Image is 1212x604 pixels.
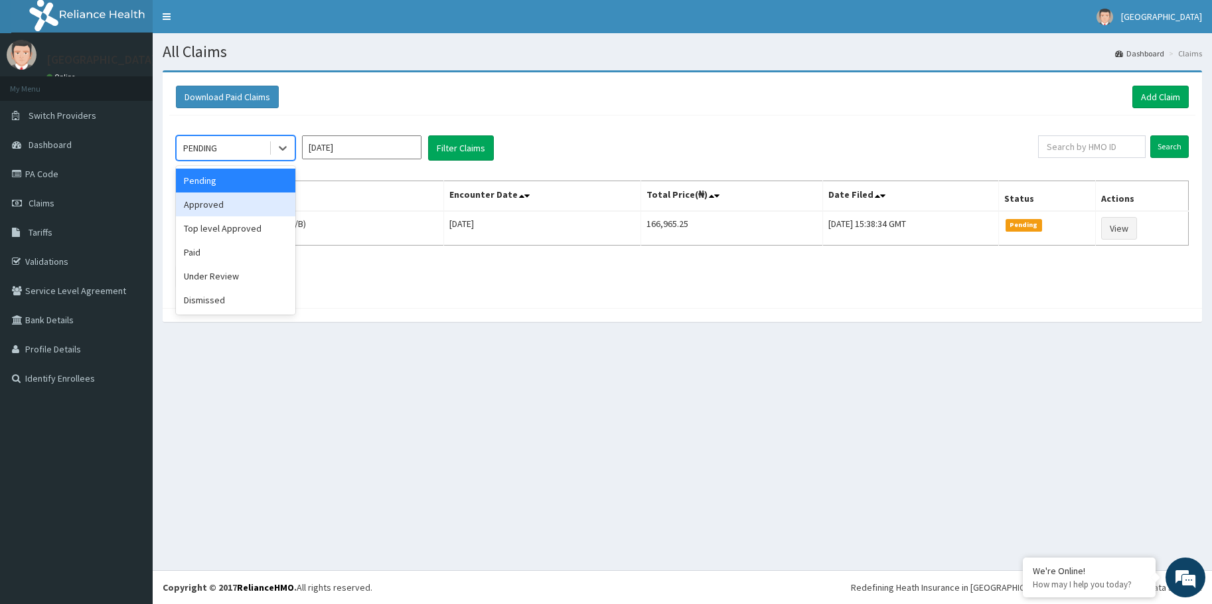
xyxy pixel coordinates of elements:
[176,240,295,264] div: Paid
[1166,48,1202,59] li: Claims
[1095,181,1188,212] th: Actions
[153,570,1212,604] footer: All rights reserved.
[177,211,444,246] td: [PERSON_NAME] (MPS/10007/B)
[29,110,96,121] span: Switch Providers
[1097,9,1113,25] img: User Image
[176,192,295,216] div: Approved
[1033,565,1146,577] div: We're Online!
[641,211,823,246] td: 166,965.25
[25,66,54,100] img: d_794563401_company_1708531726252_794563401
[1121,11,1202,23] span: [GEOGRAPHIC_DATA]
[1033,579,1146,590] p: How may I help you today?
[302,135,421,159] input: Select Month and Year
[177,181,444,212] th: Name
[69,74,223,92] div: Chat with us now
[176,288,295,312] div: Dismissed
[823,181,999,212] th: Date Filed
[163,581,297,593] strong: Copyright © 2017 .
[218,7,250,38] div: Minimize live chat window
[1150,135,1189,158] input: Search
[29,197,54,209] span: Claims
[7,40,37,70] img: User Image
[29,226,52,238] span: Tariffs
[851,581,1202,594] div: Redefining Heath Insurance in [GEOGRAPHIC_DATA] using Telemedicine and Data Science!
[1132,86,1189,108] a: Add Claim
[183,141,217,155] div: PENDING
[641,181,823,212] th: Total Price(₦)
[1115,48,1164,59] a: Dashboard
[7,362,253,409] textarea: Type your message and hit 'Enter'
[1006,219,1042,231] span: Pending
[1101,217,1137,240] a: View
[176,86,279,108] button: Download Paid Claims
[1038,135,1146,158] input: Search by HMO ID
[176,216,295,240] div: Top level Approved
[428,135,494,161] button: Filter Claims
[29,139,72,151] span: Dashboard
[823,211,999,246] td: [DATE] 15:38:34 GMT
[444,211,641,246] td: [DATE]
[46,72,78,82] a: Online
[77,167,183,301] span: We're online!
[46,54,156,66] p: [GEOGRAPHIC_DATA]
[237,581,294,593] a: RelianceHMO
[444,181,641,212] th: Encounter Date
[176,169,295,192] div: Pending
[163,43,1202,60] h1: All Claims
[176,264,295,288] div: Under Review
[999,181,1095,212] th: Status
